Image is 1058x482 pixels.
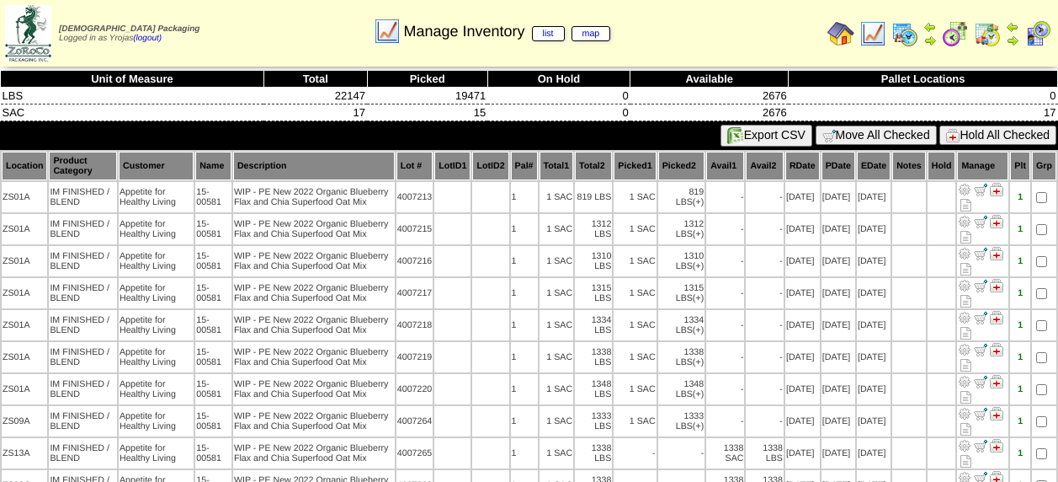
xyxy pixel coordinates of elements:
[974,375,987,388] img: Move
[195,152,231,180] th: Name
[540,438,574,469] td: 1 SAC
[706,278,744,308] td: -
[990,343,1003,356] img: Manage Hold
[960,455,971,468] i: Note
[958,279,971,292] img: Adjust
[233,406,395,436] td: WIP - PE New 2022 Organic Blueberry Flax and Chia Superfood Oat Mix
[974,343,987,356] img: Move
[49,406,117,436] td: IM FINISHED / BLEND
[233,152,395,180] th: Description
[821,310,855,340] td: [DATE]
[974,247,987,260] img: Move
[1011,384,1029,394] div: 1
[540,310,574,340] td: 1 SAC
[396,438,433,469] td: 4007265
[195,374,231,404] td: 15-00581
[59,24,199,43] span: Logged in as Yrojas
[857,246,891,276] td: [DATE]
[990,215,1003,228] img: Manage Hold
[2,246,47,276] td: ZS01A
[540,278,574,308] td: 1 SAC
[1024,20,1051,47] img: calendarcustomer.gif
[511,374,538,404] td: 1
[2,182,47,212] td: ZS01A
[614,406,656,436] td: 1 SAC
[658,310,705,340] td: 1334 LBS
[658,374,705,404] td: 1348 LBS
[785,152,820,180] th: RDate
[233,374,395,404] td: WIP - PE New 2022 Organic Blueberry Flax and Chia Superfood Oat Mix
[575,246,612,276] td: 1310 LBS
[575,182,612,212] td: 819 LBS
[119,214,194,244] td: Appetite for Healthy Living
[706,152,744,180] th: Avail1
[614,374,656,404] td: 1 SAC
[614,246,656,276] td: 1 SAC
[575,438,612,469] td: 1338 LBS
[2,152,47,180] th: Location
[857,374,891,404] td: [DATE]
[658,152,705,180] th: Picked2
[658,182,705,212] td: 819 LBS
[857,182,891,212] td: [DATE]
[1,104,264,121] td: SAC
[511,438,538,469] td: 1
[511,406,538,436] td: 1
[487,71,630,88] th: On Hold
[958,247,971,260] img: Adjust
[960,263,971,276] i: Note
[119,374,194,404] td: Appetite for Healthy Living
[575,374,612,404] td: 1348 LBS
[821,182,855,212] td: [DATE]
[2,374,47,404] td: ZS01A
[1011,224,1029,234] div: 1
[367,88,487,104] td: 19471
[960,327,971,340] i: Note
[960,423,971,436] i: Note
[263,88,367,104] td: 22147
[746,182,783,212] td: -
[540,152,574,180] th: Total1
[614,342,656,372] td: 1 SAC
[693,261,704,271] div: (+)
[746,278,783,308] td: -
[614,310,656,340] td: 1 SAC
[630,104,789,121] td: 2676
[958,183,971,196] img: Adjust
[746,214,783,244] td: -
[487,88,630,104] td: 0
[821,342,855,372] td: [DATE]
[706,214,744,244] td: -
[195,342,231,372] td: 15-00581
[821,278,855,308] td: [DATE]
[233,182,395,212] td: WIP - PE New 2022 Organic Blueberry Flax and Chia Superfood Oat Mix
[746,246,783,276] td: -
[857,342,891,372] td: [DATE]
[119,406,194,436] td: Appetite for Healthy Living
[706,310,744,340] td: -
[263,104,367,121] td: 17
[1011,256,1029,266] div: 1
[614,214,656,244] td: 1 SAC
[630,88,789,104] td: 2676
[1011,352,1029,362] div: 1
[821,406,855,436] td: [DATE]
[575,152,612,180] th: Total2
[540,214,574,244] td: 1 SAC
[706,438,744,469] td: 1338 SAC
[789,71,1058,88] th: Pallet Locations
[511,152,538,180] th: Pal#
[746,152,783,180] th: Avail2
[195,406,231,436] td: 15-00581
[658,342,705,372] td: 1338 LBS
[785,246,820,276] td: [DATE]
[658,214,705,244] td: 1312 LBS
[693,197,704,207] div: (+)
[396,182,433,212] td: 4007213
[49,214,117,244] td: IM FINISHED / BLEND
[974,311,987,324] img: Move
[49,310,117,340] td: IM FINISHED / BLEND
[540,246,574,276] td: 1 SAC
[693,293,704,303] div: (+)
[960,391,971,404] i: Note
